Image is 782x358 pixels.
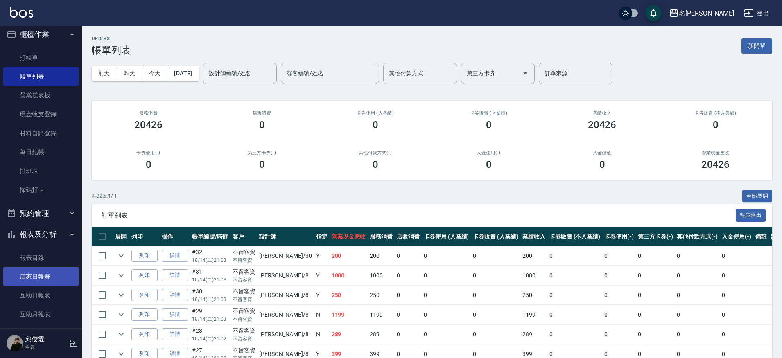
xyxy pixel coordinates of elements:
th: 第三方卡券(-) [636,227,675,246]
td: 0 [422,305,471,324]
button: 登出 [741,6,772,21]
td: 0 [422,286,471,305]
h3: 0 [259,119,265,131]
p: 不留客資 [233,315,255,323]
a: 互助排行榜 [3,324,79,343]
td: 1000 [520,266,547,285]
button: Open [519,67,532,80]
td: 289 [520,325,547,344]
td: N [314,325,330,344]
td: 250 [520,286,547,305]
h2: 店販消費 [215,110,309,116]
td: 0 [720,305,753,324]
h3: 0 [486,159,492,170]
a: 互助日報表 [3,286,79,305]
td: 0 [422,325,471,344]
img: Logo [10,7,33,18]
td: 0 [602,246,636,266]
button: expand row [115,289,127,301]
a: 新開單 [741,42,772,50]
a: 互助月報表 [3,305,79,324]
button: 列印 [131,328,158,341]
td: 0 [395,246,422,266]
button: 列印 [131,289,158,302]
td: 1199 [330,305,368,324]
a: 排班表 [3,162,79,180]
a: 詳情 [162,289,188,302]
td: 0 [602,325,636,344]
a: 掃碼打卡 [3,180,79,199]
div: 不留客資 [233,346,255,355]
p: 不留客資 [233,335,255,342]
div: 不留客資 [233,307,255,315]
p: 10/14 (二) 21:02 [192,335,228,342]
td: 289 [368,325,395,344]
td: [PERSON_NAME] /8 [257,325,314,344]
button: [DATE] [167,66,199,81]
a: 店家日報表 [3,267,79,286]
h3: 0 [259,159,265,170]
td: 0 [547,325,602,344]
button: 今天 [142,66,168,81]
td: [PERSON_NAME] /30 [257,246,314,266]
button: 昨天 [117,66,142,81]
th: 列印 [129,227,160,246]
th: 展開 [113,227,129,246]
p: 10/14 (二) 21:03 [192,315,228,323]
div: 不留客資 [233,268,255,276]
h2: 入金儲值 [555,150,649,155]
td: 1199 [368,305,395,324]
th: 其他付款方式(-) [675,227,720,246]
h2: 業績收入 [555,110,649,116]
button: expand row [115,328,127,340]
p: 不留客資 [233,296,255,303]
button: expand row [115,250,127,262]
th: 業績收入 [520,227,547,246]
td: 0 [675,266,720,285]
h2: 卡券販賣 (入業績) [442,110,536,116]
td: 0 [720,266,753,285]
td: 0 [636,246,675,266]
h3: 0 [373,119,378,131]
td: [PERSON_NAME] /8 [257,305,314,324]
td: 200 [330,246,368,266]
button: 名[PERSON_NAME] [666,5,737,22]
h3: 帳單列表 [92,45,131,56]
td: 0 [422,266,471,285]
td: 0 [471,305,520,324]
div: 不留客資 [233,287,255,296]
td: 0 [675,286,720,305]
td: #30 [190,286,231,305]
td: 0 [602,266,636,285]
a: 詳情 [162,250,188,262]
div: 不留客資 [233,326,255,335]
td: 200 [520,246,547,266]
a: 報表匯出 [736,211,766,219]
h2: 第三方卡券(-) [215,150,309,155]
button: 前天 [92,66,117,81]
th: 卡券使用 (入業績) [422,227,471,246]
td: 0 [422,246,471,266]
p: 10/14 (二) 21:03 [192,276,228,284]
button: 報表及分析 [3,224,79,245]
h2: 入金使用(-) [442,150,536,155]
h3: 20426 [701,159,730,170]
h2: 卡券使用 (入業績) [328,110,422,116]
button: expand row [115,269,127,281]
td: 250 [368,286,395,305]
th: 卡券使用(-) [602,227,636,246]
h3: 0 [486,119,492,131]
button: 列印 [131,308,158,321]
td: 1000 [368,266,395,285]
td: Y [314,266,330,285]
button: 櫃檯作業 [3,24,79,45]
th: 帳單編號/時間 [190,227,231,246]
td: 0 [675,246,720,266]
h2: 營業現金應收 [669,150,762,155]
a: 報表目錄 [3,248,79,267]
td: 0 [547,286,602,305]
td: 250 [330,286,368,305]
p: 10/14 (二) 21:03 [192,257,228,264]
td: 0 [395,266,422,285]
td: 0 [636,305,675,324]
